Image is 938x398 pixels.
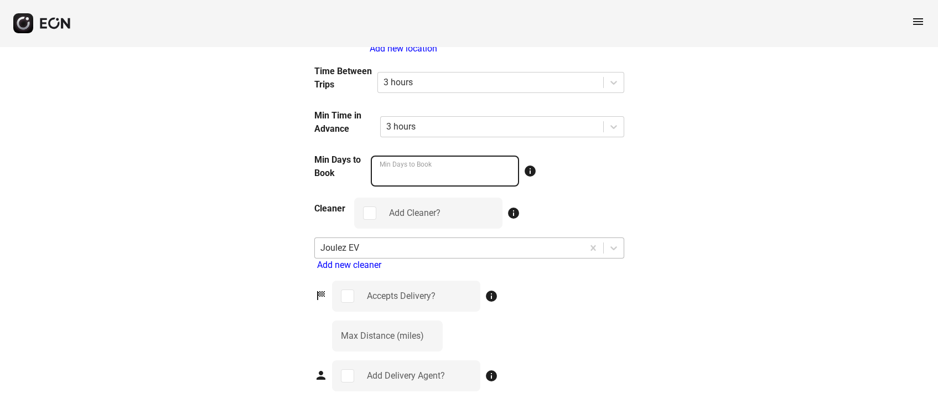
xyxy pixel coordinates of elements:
[314,369,328,382] span: person
[314,109,381,136] h3: Min Time in Advance
[367,369,445,383] div: Add Delivery Agent?
[507,206,520,220] span: info
[367,290,436,303] div: Accepts Delivery?
[370,42,624,55] div: Add new location
[485,290,498,303] span: info
[314,289,328,302] span: sports_score
[314,153,371,180] h3: Min Days to Book
[317,259,624,272] div: Add new cleaner
[911,15,925,28] span: menu
[380,160,432,169] label: Min Days to Book
[314,65,378,91] h3: Time Between Trips
[341,329,424,343] label: Max Distance (miles)
[485,369,498,383] span: info
[389,206,441,220] div: Add Cleaner?
[524,164,537,178] span: info
[314,202,345,215] h3: Cleaner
